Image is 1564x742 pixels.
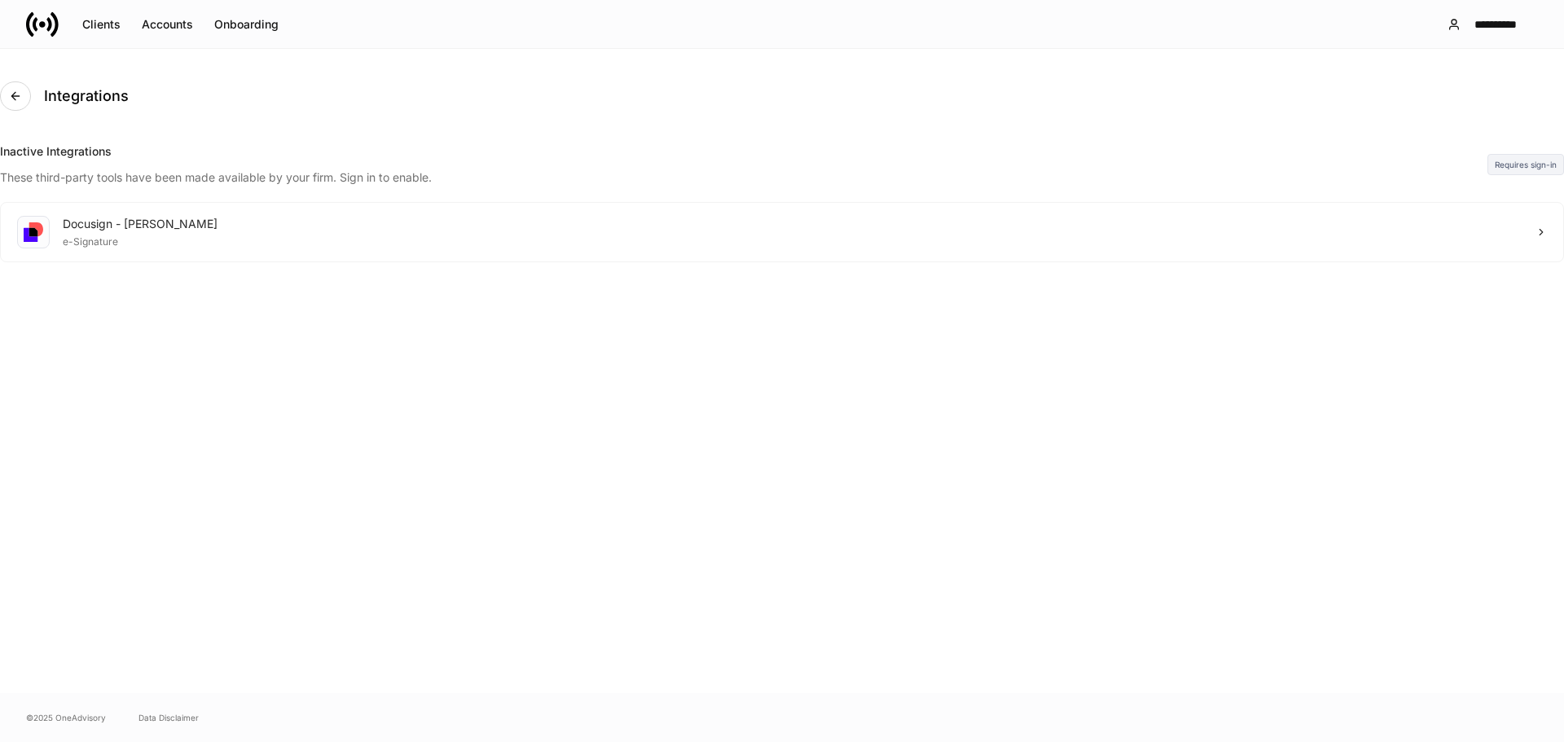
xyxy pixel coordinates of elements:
div: Requires sign-in [1487,154,1564,175]
div: e-Signature [63,232,217,248]
span: © 2025 OneAdvisory [26,711,106,724]
div: Clients [82,19,121,30]
a: Data Disclaimer [138,711,199,724]
h4: Integrations [44,86,129,106]
div: Onboarding [214,19,279,30]
div: Accounts [142,19,193,30]
div: Docusign - [PERSON_NAME] [63,216,217,232]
